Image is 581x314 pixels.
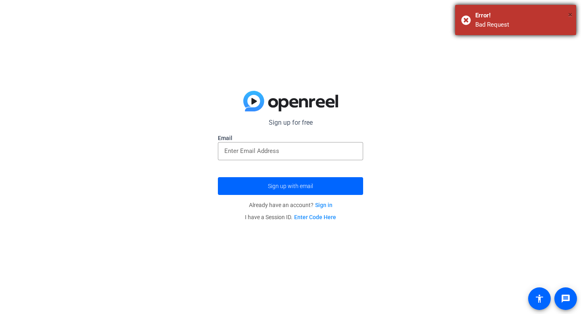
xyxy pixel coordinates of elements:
span: I have a Session ID. [245,214,336,220]
a: Sign in [315,202,332,208]
p: Sign up for free [218,118,363,128]
div: Bad Request [475,20,570,29]
button: Sign up with email [218,177,363,195]
input: Enter Email Address [224,146,357,156]
label: Email [218,134,363,142]
span: Already have an account? [249,202,332,208]
span: × [568,10,573,19]
mat-icon: accessibility [535,294,544,304]
mat-icon: message [561,294,571,304]
img: blue-gradient.svg [243,91,338,112]
a: Enter Code Here [294,214,336,220]
div: Error! [475,11,570,20]
button: Close [568,8,573,21]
